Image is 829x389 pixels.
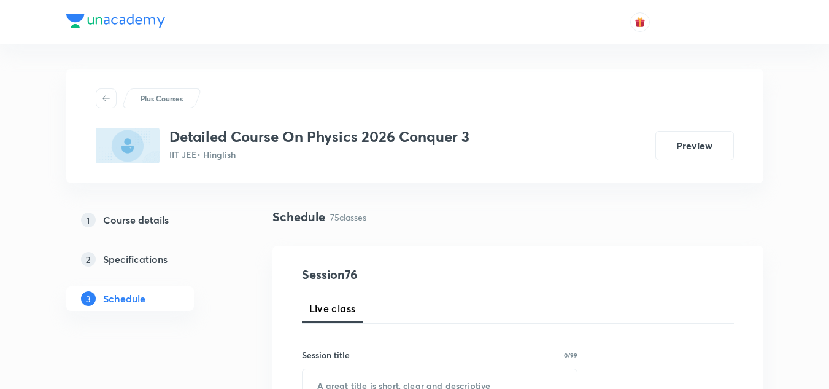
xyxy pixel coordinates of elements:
[141,93,183,104] p: Plus Courses
[66,247,233,272] a: 2Specifications
[309,301,356,316] span: Live class
[103,252,168,267] h5: Specifications
[655,131,734,160] button: Preview
[66,14,165,28] img: Company Logo
[169,128,469,146] h3: Detailed Course On Physics 2026 Conquer 3
[630,12,650,32] button: avatar
[66,208,233,232] a: 1Course details
[103,213,169,227] h5: Course details
[103,291,145,306] h5: Schedule
[330,211,366,224] p: 75 classes
[66,14,165,31] a: Company Logo
[272,208,325,226] h4: Schedule
[169,148,469,161] p: IIT JEE • Hinglish
[302,348,350,361] h6: Session title
[302,265,526,284] h4: Session 76
[81,252,96,267] p: 2
[564,352,577,358] p: 0/99
[634,17,646,28] img: avatar
[81,213,96,227] p: 1
[81,291,96,306] p: 3
[96,128,160,163] img: 006E50A5-EEDA-4FEF-8B8A-AAFC422AE36B_plus.png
